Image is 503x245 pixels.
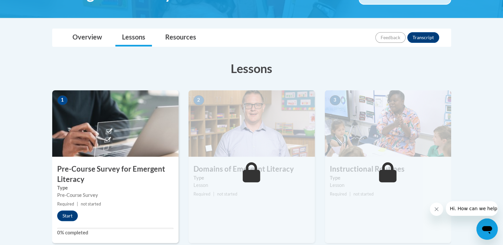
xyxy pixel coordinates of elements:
[349,192,351,197] span: |
[217,192,237,197] span: not started
[193,192,210,197] span: Required
[57,202,74,206] span: Required
[330,192,347,197] span: Required
[213,192,214,197] span: |
[325,164,451,174] h3: Instructional Routines
[81,202,101,206] span: not started
[353,192,374,197] span: not started
[57,184,174,192] label: Type
[4,5,54,10] span: Hi. How can we help?
[330,174,446,182] label: Type
[159,29,203,46] a: Resources
[57,192,174,199] div: Pre-Course Survey
[115,29,152,46] a: Lessons
[57,229,174,236] label: 0% completed
[476,218,498,240] iframe: Button to launch messaging window
[193,95,204,105] span: 2
[330,95,340,105] span: 3
[52,60,451,77] h3: Lessons
[407,32,439,43] button: Transcript
[189,164,315,174] h3: Domains of Emergent Literacy
[330,182,446,189] div: Lesson
[193,182,310,189] div: Lesson
[375,32,406,43] button: Feedback
[52,90,179,157] img: Course Image
[57,95,68,105] span: 1
[52,164,179,185] h3: Pre-Course Survey for Emergent Literacy
[193,174,310,182] label: Type
[446,201,498,216] iframe: Message from company
[430,203,443,216] iframe: Close message
[77,202,78,206] span: |
[325,90,451,157] img: Course Image
[66,29,109,46] a: Overview
[57,210,78,221] button: Start
[189,90,315,157] img: Course Image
